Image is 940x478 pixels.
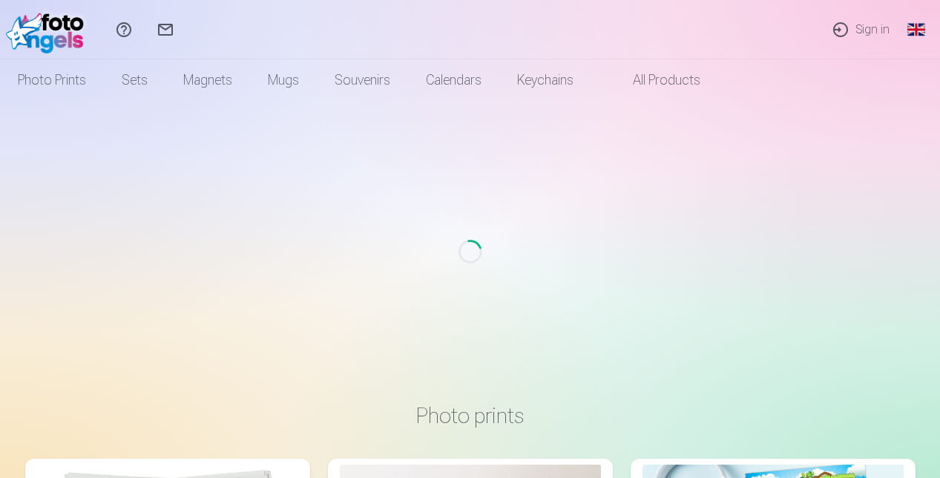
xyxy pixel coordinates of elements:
a: All products [591,59,718,101]
a: Mugs [250,59,317,101]
img: /fa1 [6,6,91,53]
h3: Photo prints [37,402,904,429]
a: Souvenirs [317,59,408,101]
a: Magnets [165,59,250,101]
a: Sets [104,59,165,101]
a: Calendars [408,59,499,101]
a: Keychains [499,59,591,101]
